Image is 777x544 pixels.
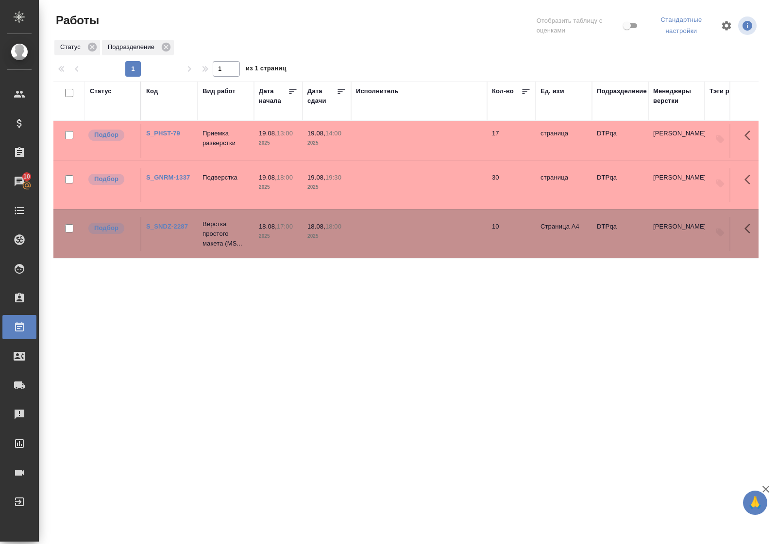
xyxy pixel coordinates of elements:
div: Можно подбирать исполнителей [87,222,135,235]
p: 18:00 [325,223,341,230]
div: Статус [54,40,100,55]
div: Можно подбирать исполнителей [87,129,135,142]
span: Отобразить таблицу с оценками [537,16,621,35]
div: Подразделение [597,86,647,96]
td: страница [536,168,592,202]
p: 19.08, [307,174,325,181]
div: Дата начала [259,86,288,106]
td: 17 [487,124,536,158]
p: Подразделение [108,42,158,52]
p: 13:00 [277,130,293,137]
a: S_GNRM-1337 [146,174,190,181]
div: Статус [90,86,112,96]
td: Страница А4 [536,217,592,251]
p: 2025 [259,138,298,148]
td: DTPqa [592,124,648,158]
p: Подбор [94,223,118,233]
p: 2025 [307,182,346,192]
p: Верстка простого макета (MS... [203,219,249,248]
td: 30 [487,168,536,202]
div: Исполнитель [356,86,399,96]
p: 2025 [307,231,346,241]
div: split button [648,13,715,39]
div: Вид работ [203,86,236,96]
p: Подбор [94,130,118,140]
div: Ед. изм [541,86,564,96]
div: Кол-во [492,86,514,96]
p: Подверстка [203,173,249,182]
button: Здесь прячутся важные кнопки [739,124,762,147]
p: [PERSON_NAME] [653,173,700,182]
p: 19:30 [325,174,341,181]
span: Работы [53,13,99,28]
p: 2025 [307,138,346,148]
td: DTPqa [592,168,648,202]
button: Здесь прячутся важные кнопки [739,217,762,240]
a: S_SNDZ-2287 [146,223,188,230]
p: 19.08, [307,130,325,137]
div: Подразделение [102,40,174,55]
p: 2025 [259,182,298,192]
p: [PERSON_NAME] [653,129,700,138]
button: Добавить тэги [709,173,731,194]
div: Можно подбирать исполнителей [87,173,135,186]
p: Статус [60,42,84,52]
p: 18:00 [277,174,293,181]
span: 10 [17,172,36,181]
p: 19.08, [259,174,277,181]
div: Менеджеры верстки [653,86,700,106]
p: Приемка разверстки [203,129,249,148]
button: Добавить тэги [709,129,731,150]
p: 17:00 [277,223,293,230]
p: 2025 [259,231,298,241]
span: Посмотреть информацию [738,16,759,35]
td: DTPqa [592,217,648,251]
span: Настроить таблицу [715,14,738,37]
span: 🙏 [747,493,763,513]
p: [PERSON_NAME] [653,222,700,231]
p: 14:00 [325,130,341,137]
div: Дата сдачи [307,86,337,106]
button: 🙏 [743,491,767,515]
button: Здесь прячутся важные кнопки [739,168,762,191]
p: Подбор [94,174,118,184]
td: страница [536,124,592,158]
div: Код [146,86,158,96]
div: Тэги работы [709,86,749,96]
span: из 1 страниц [246,63,287,77]
p: 18.08, [307,223,325,230]
td: 10 [487,217,536,251]
p: 18.08, [259,223,277,230]
p: 19.08, [259,130,277,137]
a: 10 [2,169,36,194]
button: Добавить тэги [709,222,731,243]
a: S_PHST-79 [146,130,180,137]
